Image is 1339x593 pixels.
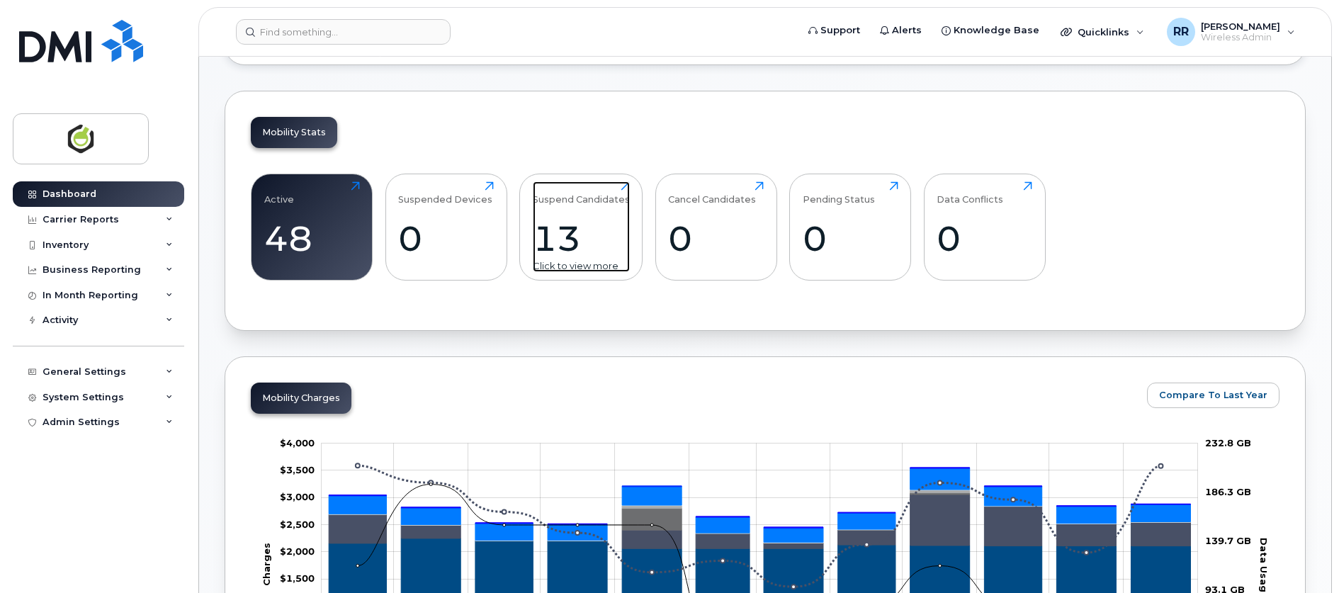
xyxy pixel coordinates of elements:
div: 0 [668,218,764,259]
div: Click to view more [533,259,630,273]
a: Pending Status0 [803,181,898,272]
g: $0 [280,519,315,530]
div: 0 [803,218,898,259]
a: Suspended Devices0 [398,181,494,272]
tspan: 139.7 GB [1205,535,1251,546]
span: Wireless Admin [1201,32,1280,43]
div: Suspend Candidates [533,181,630,205]
span: RR [1173,23,1189,40]
div: Quicklinks [1051,18,1154,46]
tspan: $1,500 [280,573,315,584]
g: $0 [280,492,315,503]
div: 48 [264,218,360,259]
div: Active [264,181,294,205]
g: $0 [280,573,315,584]
input: Find something... [236,19,451,45]
g: $0 [280,437,315,448]
tspan: $3,500 [280,464,315,475]
tspan: 232.8 GB [1205,437,1251,448]
tspan: $3,000 [280,492,315,503]
div: Data Conflicts [937,181,1003,205]
span: Compare To Last Year [1159,388,1267,402]
a: Cancel Candidates0 [668,181,764,272]
g: $0 [280,464,315,475]
a: Active48 [264,181,360,272]
div: Cancel Candidates [668,181,756,205]
button: Compare To Last Year [1147,383,1279,408]
tspan: $2,000 [280,546,315,557]
div: 0 [937,218,1032,259]
div: Rezaur Rahman [1157,18,1305,46]
tspan: $2,500 [280,519,315,530]
tspan: Charges [261,543,272,586]
div: Pending Status [803,181,875,205]
a: Suspend Candidates13Click to view more [533,181,630,272]
g: Roaming [329,495,1190,548]
a: Data Conflicts0 [937,181,1032,272]
g: HST [329,468,1190,542]
a: Knowledge Base [932,16,1049,45]
a: Alerts [870,16,932,45]
div: Suspended Devices [398,181,492,205]
tspan: $4,000 [280,437,315,448]
span: Knowledge Base [954,23,1039,38]
g: $0 [280,546,315,557]
div: 0 [398,218,494,259]
span: Quicklinks [1078,26,1129,38]
tspan: 186.3 GB [1205,486,1251,497]
a: Support [798,16,870,45]
span: Alerts [892,23,922,38]
div: 13 [533,218,630,259]
span: [PERSON_NAME] [1201,21,1280,32]
span: Support [820,23,860,38]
